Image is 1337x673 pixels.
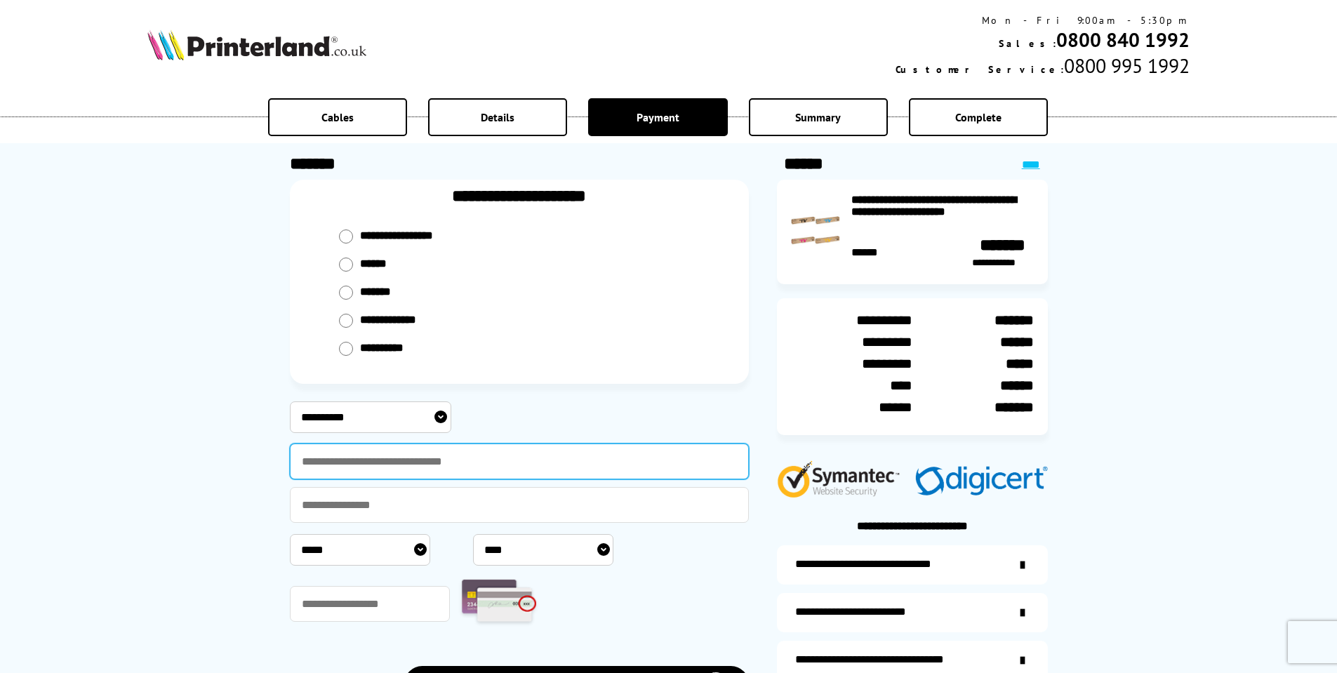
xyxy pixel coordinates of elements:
a: items-arrive [777,593,1048,632]
span: Payment [637,110,679,124]
span: Details [481,110,514,124]
img: Printerland Logo [147,29,366,60]
span: Sales: [999,37,1056,50]
a: additional-ink [777,545,1048,585]
span: Complete [955,110,1002,124]
span: Customer Service: [896,63,1064,76]
span: 0800 995 1992 [1064,53,1190,79]
span: Cables [321,110,354,124]
a: 0800 840 1992 [1056,27,1190,53]
span: Summary [795,110,841,124]
div: Mon - Fri 9:00am - 5:30pm [896,14,1190,27]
